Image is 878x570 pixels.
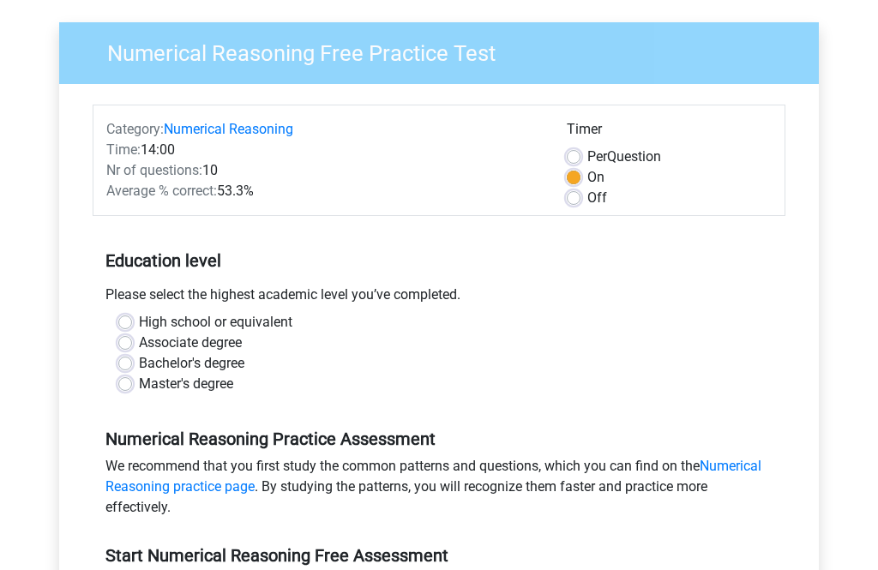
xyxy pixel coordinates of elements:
label: Associate degree [139,333,242,354]
div: 10 [93,161,554,182]
span: Category: [106,122,164,138]
a: Numerical Reasoning [164,122,293,138]
label: Master's degree [139,375,233,395]
label: Bachelor's degree [139,354,244,375]
div: Timer [567,120,772,147]
div: We recommend that you first study the common patterns and questions, which you can find on the . ... [93,457,785,525]
label: High school or equivalent [139,313,292,333]
span: Time: [106,142,141,159]
label: On [587,168,604,189]
div: Please select the highest academic level you’ve completed. [93,285,785,313]
h5: Education level [105,244,773,279]
h3: Numerical Reasoning Free Practice Test [87,34,806,68]
span: Nr of questions: [106,163,202,179]
div: 53.3% [93,182,554,202]
span: Average % correct: [106,183,217,200]
span: Per [587,149,607,165]
label: Off [587,189,607,209]
div: 14:00 [93,141,554,161]
h5: Numerical Reasoning Practice Assessment [105,429,773,450]
label: Question [587,147,661,168]
h5: Start Numerical Reasoning Free Assessment [105,546,773,567]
